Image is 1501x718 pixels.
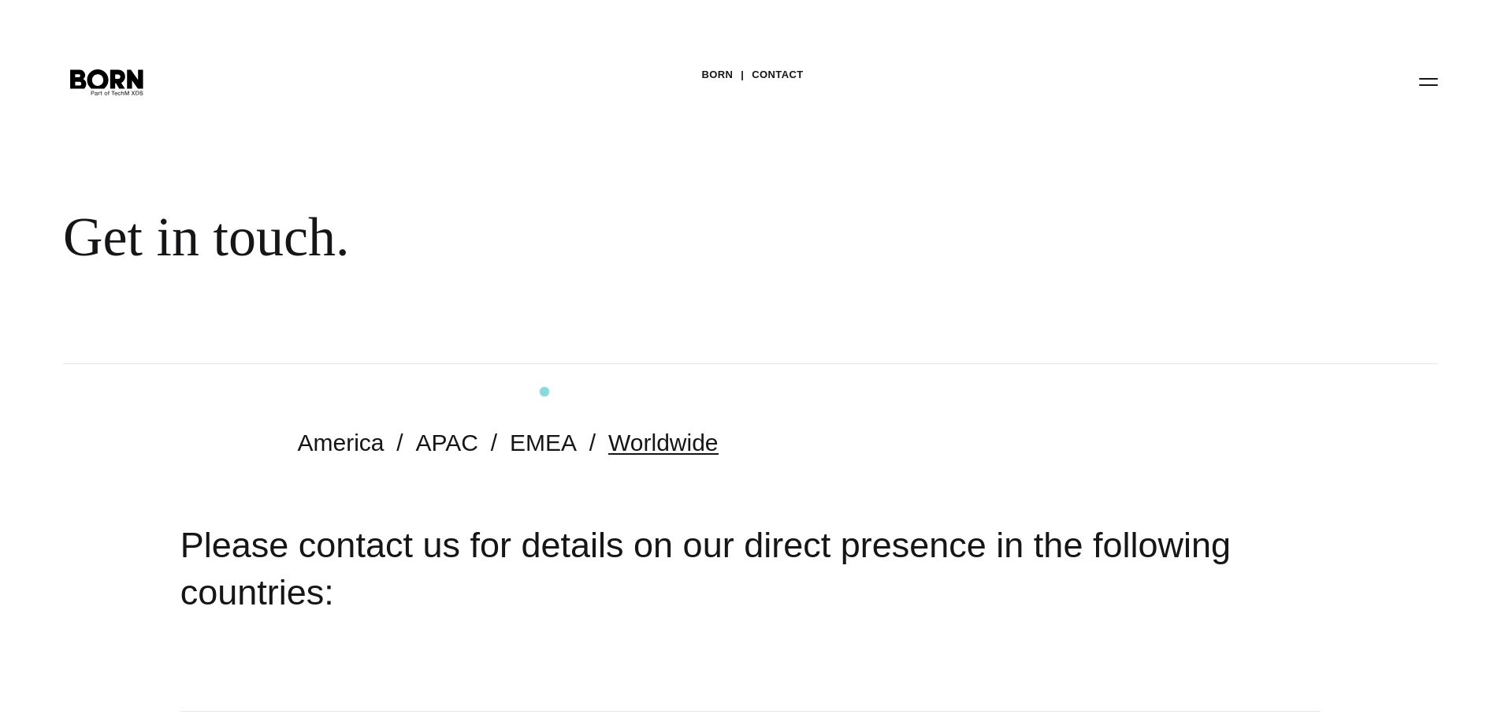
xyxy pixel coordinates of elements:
a: America [298,430,385,456]
a: Contact [752,63,803,87]
h2: Please contact us for details on our direct presence in the following countries: [180,522,1321,617]
div: Get in touch. [63,205,961,270]
a: BORN [701,63,733,87]
a: APAC [416,430,478,456]
a: EMEA [510,430,577,456]
a: Worldwide [608,430,719,456]
button: Open [1410,65,1447,98]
